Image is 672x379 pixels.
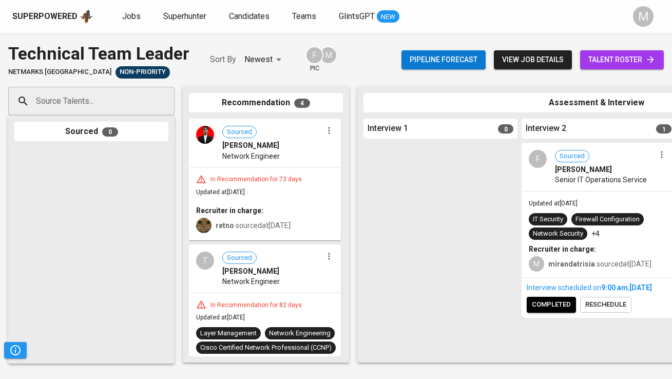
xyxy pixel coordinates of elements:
[163,11,206,21] span: Superhunter
[216,221,291,230] span: sourced at [DATE]
[548,260,651,268] span: sourced at [DATE]
[200,343,332,353] div: Cisco Certified Network Professional (CCNP)
[580,297,631,313] button: reschedule
[206,175,306,184] div: In Recommendation for 73 days
[292,10,318,23] a: Teams
[629,283,652,292] span: [DATE]
[14,122,168,142] div: Sourced
[527,282,668,293] div: Interview scheduled on ,
[555,164,612,175] span: [PERSON_NAME]
[494,50,572,69] button: view job details
[229,10,272,23] a: Candidates
[305,46,323,64] div: F
[206,301,306,310] div: In Recommendation for 82 days
[189,119,341,240] div: Sourced[PERSON_NAME]Network EngineerIn Recommendation for 73 daysUpdated at[DATE]Recruiter in cha...
[80,9,93,24] img: app logo
[196,188,245,196] span: Updated at [DATE]
[163,10,208,23] a: Superhunter
[527,297,576,313] button: completed
[633,6,654,27] div: M
[196,126,214,144] img: e8cd0837a5a7cd3861752ed1d846c1e1.jpg
[12,9,93,24] a: Superpoweredapp logo
[8,41,189,66] div: Technical Team Leader
[339,10,399,23] a: GlintsGPT NEW
[294,99,310,108] span: 4
[575,215,640,224] div: Firewall Configuration
[580,50,664,69] a: talent roster
[200,329,257,338] div: Layer Management
[244,50,285,69] div: Newest
[210,53,236,66] p: Sort By
[377,12,399,22] span: NEW
[196,252,214,270] div: T
[222,266,279,276] span: [PERSON_NAME]
[8,67,111,77] span: Netmarks [GEOGRAPHIC_DATA]
[533,215,563,224] div: IT Security
[529,150,547,168] div: F
[305,46,323,73] div: pic
[529,256,544,272] div: M
[529,200,578,207] span: Updated at [DATE]
[196,206,263,215] b: Recruiter in charge:
[222,276,280,287] span: Network Engineer
[4,342,27,358] button: Pipeline Triggers
[196,218,212,233] img: ec6c0910-f960-4a00-a8f8-c5744e41279e.jpg
[319,46,337,64] div: M
[122,11,141,21] span: Jobs
[116,66,170,79] div: Sufficient Talents in Pipeline
[102,127,118,137] span: 0
[269,329,331,338] div: Network Engineering
[116,67,170,77] span: Non-Priority
[533,229,583,239] div: Network Security
[292,11,316,21] span: Teams
[656,124,671,134] span: 1
[169,100,171,102] button: Open
[601,283,628,292] span: 9:00 AM
[368,123,408,135] span: Interview 1
[223,127,256,137] span: Sourced
[410,53,477,66] span: Pipeline forecast
[591,229,600,239] p: +4
[555,151,589,161] span: Sourced
[222,140,279,150] span: [PERSON_NAME]
[526,123,566,135] span: Interview 2
[223,253,256,263] span: Sourced
[196,314,245,321] span: Updated at [DATE]
[588,53,656,66] span: talent roster
[244,53,273,66] p: Newest
[401,50,486,69] button: Pipeline forecast
[122,10,143,23] a: Jobs
[532,299,571,311] span: completed
[585,299,626,311] span: reschedule
[229,11,270,21] span: Candidates
[555,175,647,185] span: Senior IT Operations Service
[548,260,595,268] b: mirandatrisia
[216,221,234,230] b: retno
[339,11,375,21] span: GlintsGPT
[196,356,204,366] p: +1
[12,11,78,23] div: Superpowered
[529,245,596,253] b: Recruiter in charge:
[189,93,343,113] div: Recommendation
[498,124,513,134] span: 0
[222,151,280,161] span: Network Engineer
[502,53,564,66] span: view job details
